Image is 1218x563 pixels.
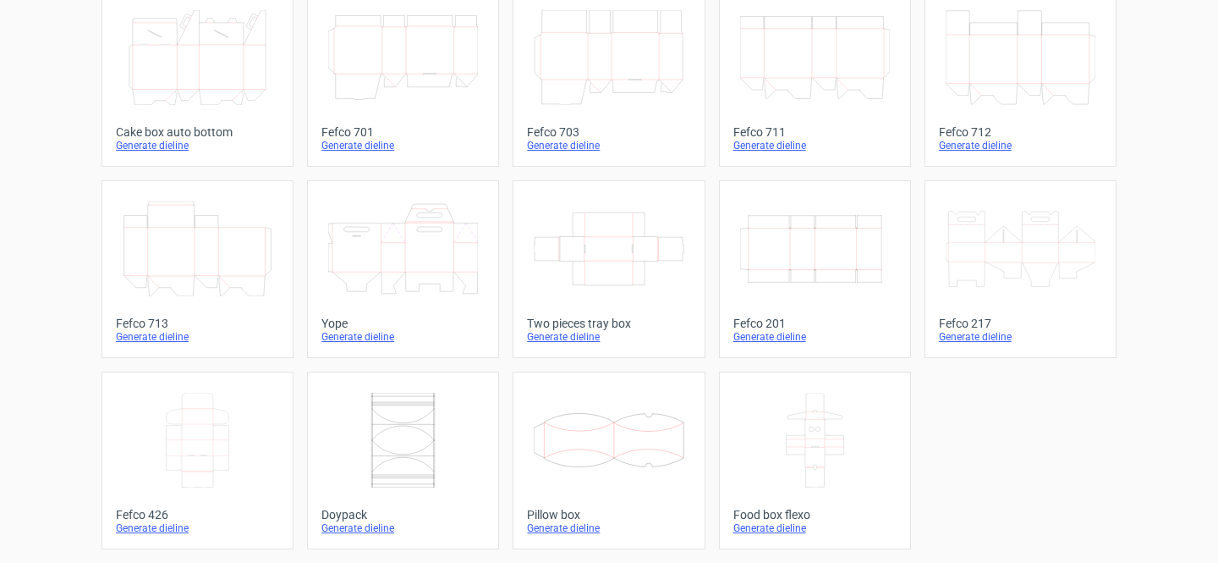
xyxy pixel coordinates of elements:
div: Fefco 711 [733,125,897,139]
div: Generate dieline [733,330,897,344]
a: Food box flexoGenerate dieline [719,372,911,549]
div: Generate dieline [527,330,690,344]
div: Fefco 201 [733,317,897,330]
div: Generate dieline [116,330,279,344]
a: Two pieces tray boxGenerate dieline [513,180,705,358]
div: Generate dieline [527,139,690,152]
div: Generate dieline [527,522,690,535]
div: Generate dieline [939,139,1102,152]
div: Generate dieline [321,522,485,535]
div: Yope [321,317,485,330]
div: Generate dieline [116,522,279,535]
div: Generate dieline [321,139,485,152]
div: Fefco 426 [116,508,279,522]
div: Fefco 713 [116,317,279,330]
a: Fefco 201Generate dieline [719,180,911,358]
a: DoypackGenerate dieline [307,372,499,549]
div: Fefco 701 [321,125,485,139]
div: Generate dieline [733,139,897,152]
div: Generate dieline [733,522,897,535]
div: Fefco 703 [527,125,690,139]
div: Fefco 217 [939,317,1102,330]
div: Generate dieline [939,330,1102,344]
a: Fefco 217Generate dieline [924,180,1116,358]
div: Two pieces tray box [527,317,690,330]
div: Fefco 712 [939,125,1102,139]
a: YopeGenerate dieline [307,180,499,358]
a: Fefco 426Generate dieline [101,372,294,549]
div: Generate dieline [321,330,485,344]
a: Pillow boxGenerate dieline [513,372,705,549]
div: Cake box auto bottom [116,125,279,139]
div: Food box flexo [733,508,897,522]
a: Fefco 713Generate dieline [101,180,294,358]
div: Generate dieline [116,139,279,152]
div: Doypack [321,508,485,522]
div: Pillow box [527,508,690,522]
